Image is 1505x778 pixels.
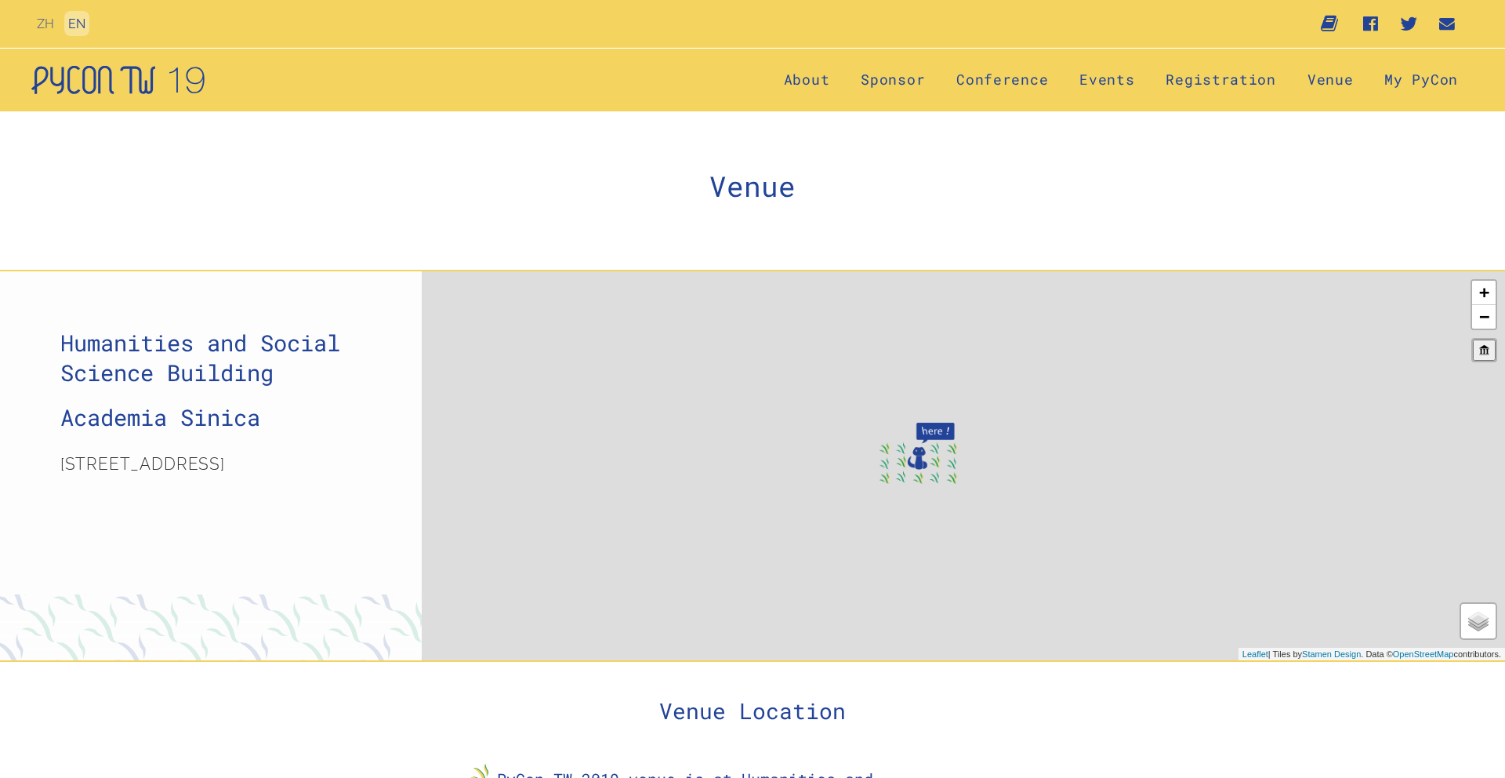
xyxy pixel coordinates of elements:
[64,11,89,36] button: EN
[1307,64,1354,96] a: Venue
[1472,281,1496,305] a: Zoom in
[1242,649,1268,659] a: Leaflet
[956,64,1048,96] label: Conference
[1461,604,1496,638] a: Layers
[1238,648,1505,661] div: | Tiles by . Data © contributors.
[1473,340,1496,361] button: Map Home
[1079,64,1134,96] label: Events
[470,696,1035,725] h2: Venue Location
[1384,64,1458,96] a: My PyCon
[60,402,260,432] span: Academia Sinica
[60,451,376,477] p: [STREET_ADDRESS]
[1393,649,1454,659] a: OpenStreetMap
[1479,345,1489,355] img: Map Home
[1166,64,1275,96] label: Registration
[37,16,54,31] a: ZH
[861,64,925,96] a: Sponsor
[1472,305,1496,329] a: Zoom out
[784,64,830,96] a: About
[33,11,58,36] button: ZH
[1302,649,1361,659] a: Stamen Design
[60,328,376,387] span: Humanities and Social Science Building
